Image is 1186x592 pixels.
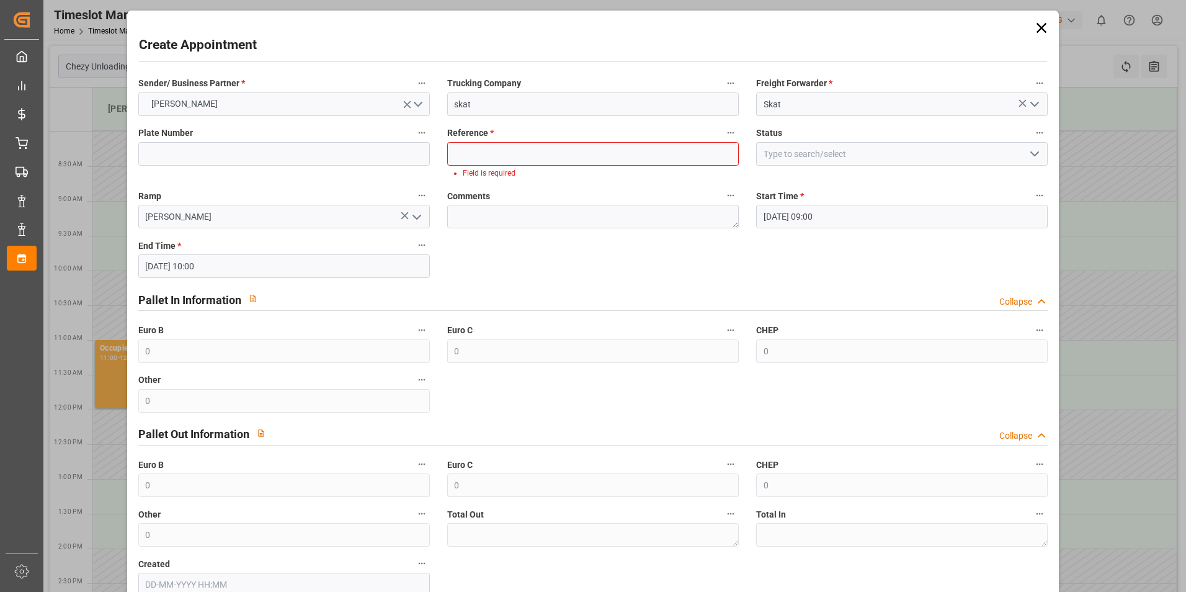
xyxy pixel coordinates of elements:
[723,125,739,141] button: Reference *
[723,75,739,91] button: Trucking Company
[406,207,425,226] button: open menu
[138,508,161,521] span: Other
[414,322,430,338] button: Euro B
[723,322,739,338] button: Euro C
[1032,187,1048,204] button: Start Time *
[138,127,193,140] span: Plate Number
[756,324,778,337] span: CHEP
[138,254,430,278] input: DD-MM-YYYY HH:MM
[414,506,430,522] button: Other
[463,168,728,179] li: Field is required
[756,508,786,521] span: Total In
[999,295,1032,308] div: Collapse
[723,506,739,522] button: Total Out
[138,374,161,387] span: Other
[138,459,164,472] span: Euro B
[414,75,430,91] button: Sender/ Business Partner *
[447,324,473,337] span: Euro C
[414,237,430,253] button: End Time *
[241,287,265,310] button: View description
[414,187,430,204] button: Ramp
[447,459,473,472] span: Euro C
[138,77,245,90] span: Sender/ Business Partner
[756,190,804,203] span: Start Time
[999,429,1032,442] div: Collapse
[249,421,273,445] button: View description
[145,97,224,110] span: [PERSON_NAME]
[756,77,832,90] span: Freight Forwarder
[414,125,430,141] button: Plate Number
[756,205,1048,228] input: DD-MM-YYYY HH:MM
[138,240,181,253] span: End Time
[447,190,490,203] span: Comments
[447,77,521,90] span: Trucking Company
[723,456,739,472] button: Euro C
[138,324,164,337] span: Euro B
[138,205,430,228] input: Type to search/select
[723,187,739,204] button: Comments
[139,35,257,55] h2: Create Appointment
[756,127,782,140] span: Status
[1032,322,1048,338] button: CHEP
[756,142,1048,166] input: Type to search/select
[756,459,778,472] span: CHEP
[1032,125,1048,141] button: Status
[414,456,430,472] button: Euro B
[138,426,249,442] h2: Pallet Out Information
[414,372,430,388] button: Other
[1032,75,1048,91] button: Freight Forwarder *
[138,92,430,116] button: open menu
[1025,145,1043,164] button: open menu
[138,190,161,203] span: Ramp
[1032,506,1048,522] button: Total In
[447,508,484,521] span: Total Out
[1032,456,1048,472] button: CHEP
[414,555,430,572] button: Created
[138,292,241,308] h2: Pallet In Information
[447,127,494,140] span: Reference
[1025,95,1043,114] button: open menu
[138,558,170,571] span: Created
